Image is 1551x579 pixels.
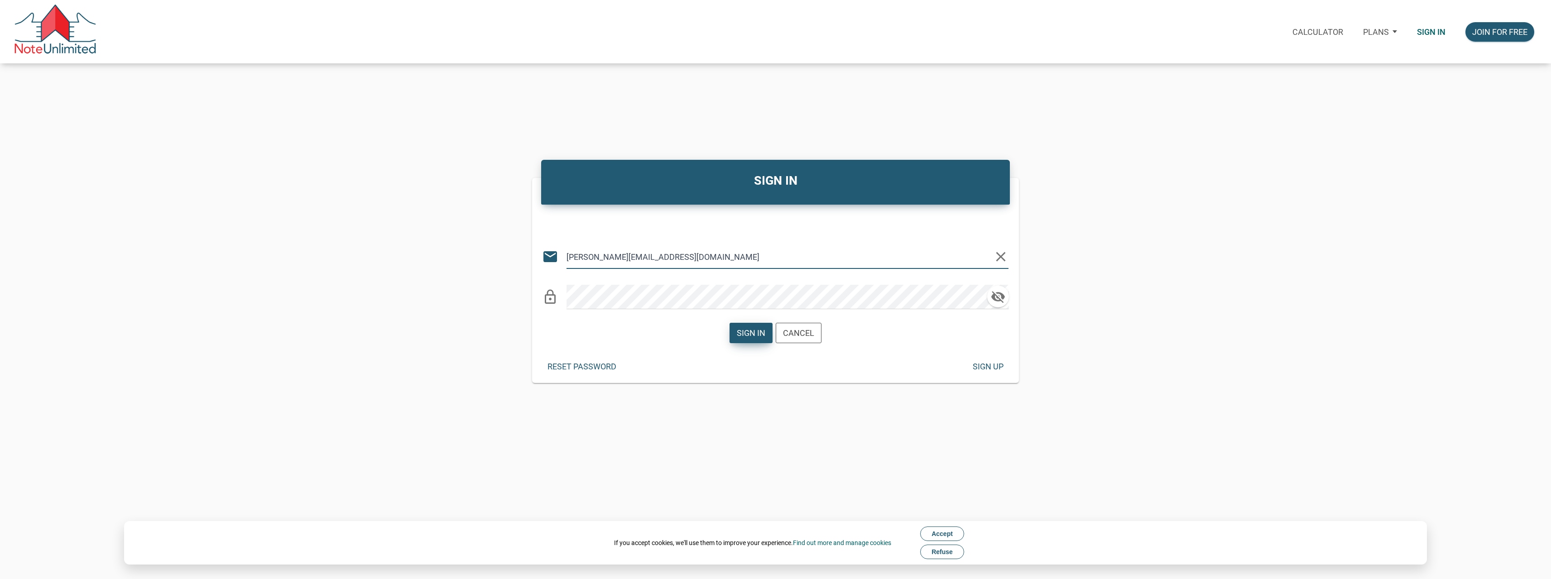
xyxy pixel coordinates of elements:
h4: SIGN IN [548,172,1003,190]
button: Refuse [920,545,964,559]
i: clear [993,249,1009,265]
div: Reset password [547,360,616,373]
button: Sign in [730,323,773,343]
div: Sign up [973,360,1004,373]
span: Refuse [932,548,953,555]
p: Plans [1363,27,1389,37]
button: Accept [920,526,964,541]
button: Join for free [1465,22,1534,42]
i: email [542,249,558,265]
div: If you accept cookies, we'll use them to improve your experience. [614,538,891,547]
button: Plans [1353,15,1407,48]
p: Calculator [1292,27,1343,37]
p: Sign in [1417,27,1445,37]
button: Cancel [776,323,821,343]
a: Calculator [1282,15,1353,48]
i: lock_outline [542,289,558,305]
button: Sign up [966,357,1010,376]
div: Cancel [783,327,814,339]
span: Accept [932,530,953,537]
img: NoteUnlimited [14,5,97,59]
a: Sign in [1407,15,1455,48]
a: Find out more and manage cookies [793,539,891,546]
button: Reset password [541,357,623,376]
a: Join for free [1455,15,1544,48]
input: Email [567,244,992,269]
div: Join for free [1472,26,1527,38]
div: Sign in [737,327,765,339]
